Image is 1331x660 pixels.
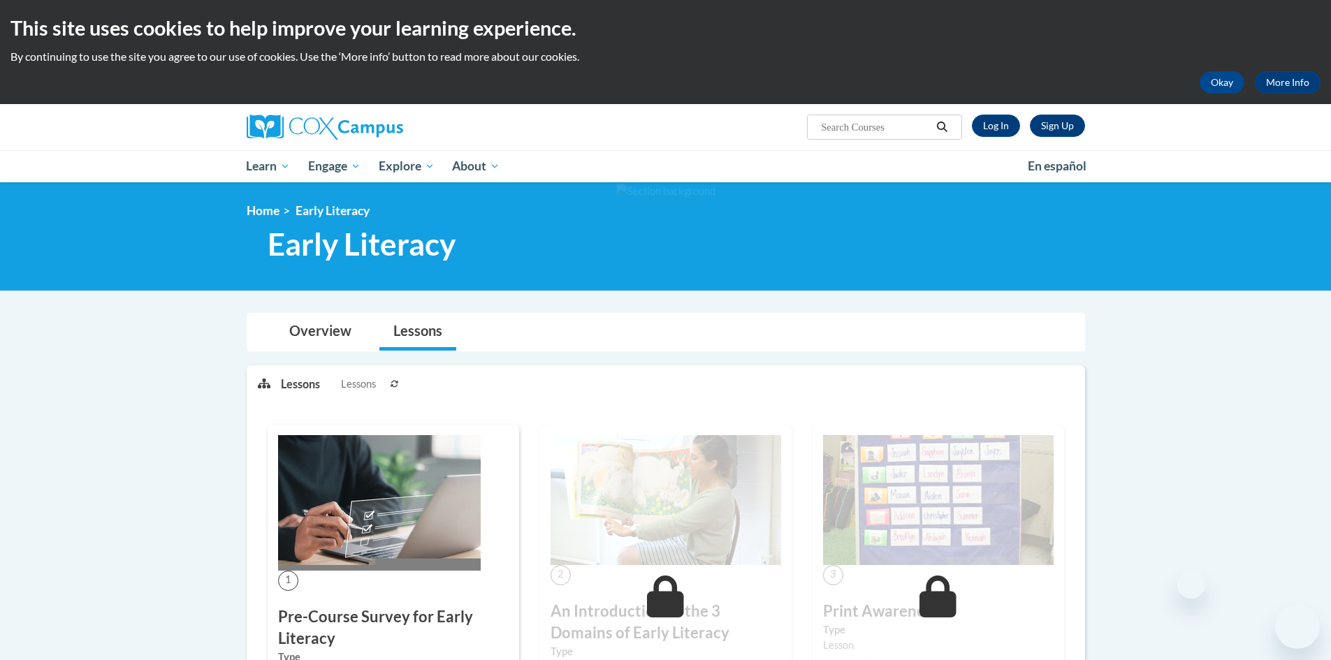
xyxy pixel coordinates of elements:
img: Course Image [823,435,1054,565]
p: Lessons [281,376,320,392]
a: Log In [972,115,1020,137]
button: Okay [1200,71,1244,94]
a: Engage [299,150,370,182]
label: Type [551,644,781,659]
span: Early Literacy [268,226,456,263]
a: About [443,150,509,182]
a: Lessons [379,314,456,351]
img: Cox Campus [247,115,403,140]
iframe: Close message [1177,571,1205,599]
span: En español [1028,159,1086,173]
span: 1 [278,571,298,591]
span: Lessons [341,376,376,392]
a: Explore [370,150,444,182]
h3: An Introduction to the 3 Domains of Early Literacy [551,601,781,644]
div: Main menu [226,150,1106,182]
a: En español [1019,152,1096,181]
img: Course Image [551,435,781,565]
span: 2 [551,565,571,585]
label: Type [823,622,1054,638]
h3: Pre-Course Survey for Early Literacy [278,606,509,650]
a: Overview [275,314,365,351]
span: Learn [246,158,290,175]
div: Lesson [823,638,1054,653]
button: Search [931,119,952,135]
iframe: Button to launch messaging window [1275,604,1320,649]
span: About [452,158,500,175]
p: By continuing to use the site you agree to our use of cookies. Use the ‘More info’ button to read... [10,49,1321,64]
img: Course Image [278,435,481,571]
a: Learn [238,150,300,182]
a: Cox Campus [247,115,512,140]
input: Search Courses [820,119,931,135]
img: Section background [616,184,715,199]
a: Home [247,203,279,218]
span: Early Literacy [296,203,370,218]
h3: Print Awareness [823,601,1054,622]
span: Explore [379,158,435,175]
h2: This site uses cookies to help improve your learning experience. [10,14,1321,42]
span: Engage [308,158,361,175]
a: Register [1030,115,1085,137]
a: More Info [1255,71,1321,94]
span: 3 [823,565,843,585]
